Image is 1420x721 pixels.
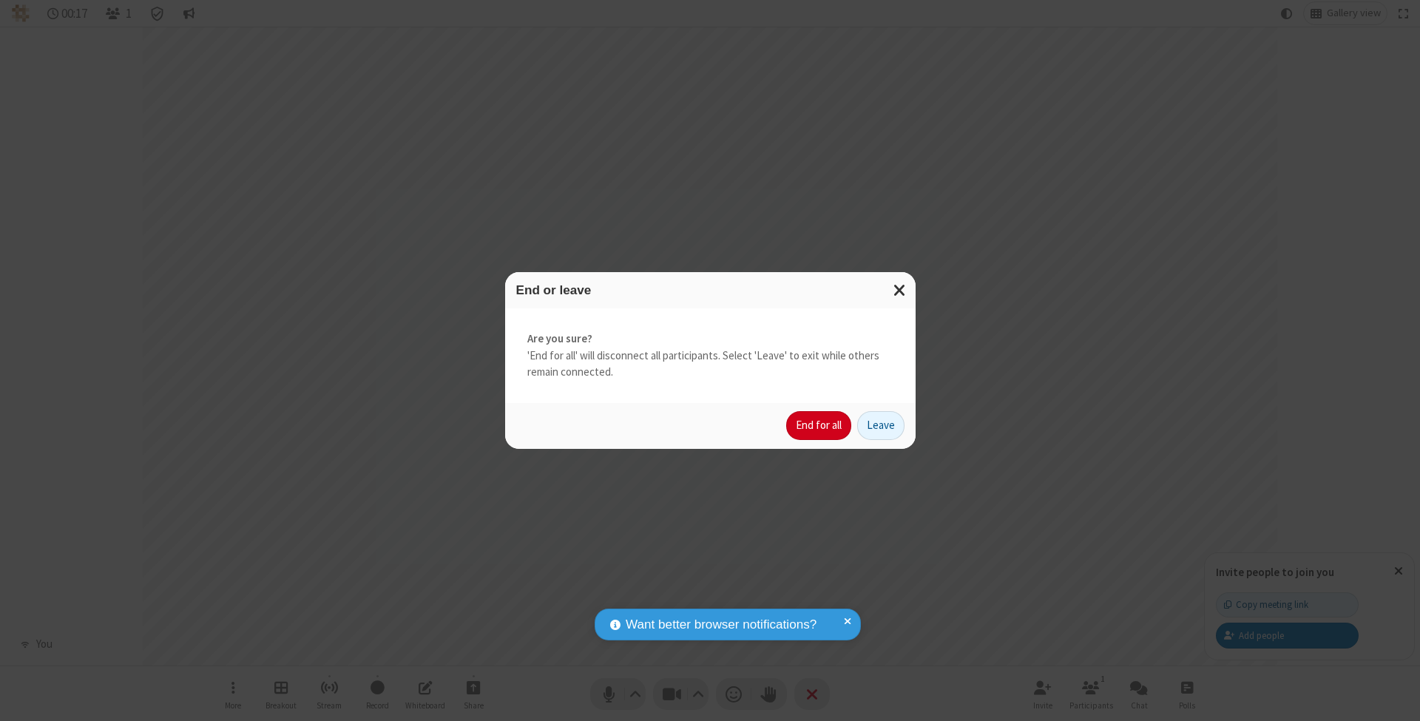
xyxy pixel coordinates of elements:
div: 'End for all' will disconnect all participants. Select 'Leave' to exit while others remain connec... [505,308,916,403]
h3: End or leave [516,283,905,297]
button: Close modal [885,272,916,308]
button: End for all [786,411,851,441]
strong: Are you sure? [527,331,893,348]
button: Leave [857,411,905,441]
span: Want better browser notifications? [626,615,816,634]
